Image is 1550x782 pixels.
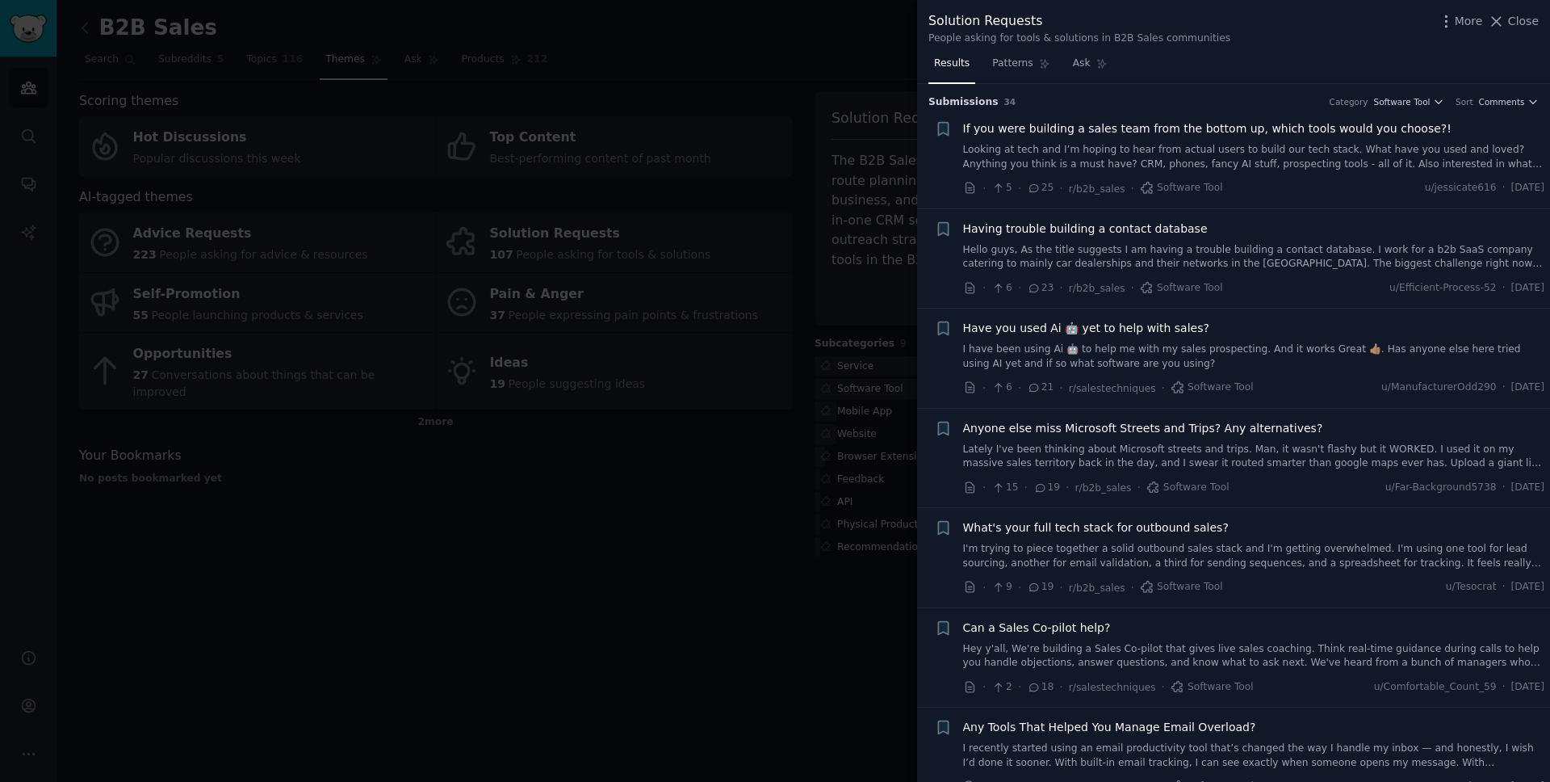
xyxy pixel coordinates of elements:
[1511,380,1544,395] span: [DATE]
[1131,280,1134,296] span: ·
[982,280,986,296] span: ·
[963,542,1545,570] a: I'm trying to piece together a solid outbound sales stack and I'm getting overwhelmed. I'm using ...
[1018,380,1021,397] span: ·
[1018,579,1021,596] span: ·
[982,679,986,696] span: ·
[1502,481,1506,495] span: ·
[1385,481,1497,495] span: u/Far-Background5738
[1069,183,1125,195] span: r/b2b_sales
[991,481,1018,495] span: 15
[1075,482,1132,494] span: r/b2b_sales
[928,11,1230,32] div: Solution Requests
[991,281,1012,296] span: 6
[1511,680,1544,695] span: [DATE]
[992,57,1033,71] span: Patterns
[982,579,986,596] span: ·
[1171,680,1254,695] span: Software Tool
[963,719,1256,736] a: Any Tools That Helped You Manage Email Overload?
[1162,380,1165,397] span: ·
[1511,481,1544,495] span: [DATE]
[1374,96,1445,107] button: Software Tool
[1508,13,1539,30] span: Close
[1004,97,1016,107] span: 34
[1027,181,1054,195] span: 25
[1502,281,1506,296] span: ·
[1502,580,1506,595] span: ·
[1069,682,1156,693] span: r/salestechniques
[991,380,1012,395] span: 6
[1018,280,1021,296] span: ·
[963,519,1229,536] a: What's your full tech stack for outbound sales?
[1456,96,1473,107] div: Sort
[1381,380,1497,395] span: u/ManufacturerOdd290
[963,620,1111,637] a: Can a Sales Co-pilot help?
[963,221,1208,238] a: Having trouble building a contact database
[1446,580,1497,595] span: u/Tesocrat
[982,479,986,496] span: ·
[1059,380,1062,397] span: ·
[1066,479,1069,496] span: ·
[1059,180,1062,197] span: ·
[1374,680,1497,695] span: u/Comfortable_Count_59
[1502,181,1506,195] span: ·
[1059,579,1062,596] span: ·
[1024,479,1028,496] span: ·
[1502,680,1506,695] span: ·
[991,680,1012,695] span: 2
[963,343,1545,371] a: I have been using Ai 🤖 to help me with my sales prospecting. And it works Great 👍🏽. Has anyone el...
[963,642,1545,671] a: Hey y'all, We're building a Sales Co-pilot that gives live sales coaching. Think real-time guidan...
[1511,181,1544,195] span: [DATE]
[1488,13,1539,30] button: Close
[1455,13,1483,30] span: More
[1027,580,1054,595] span: 19
[1389,281,1497,296] span: u/Efficient-Process-52
[1438,13,1483,30] button: More
[1131,579,1134,596] span: ·
[963,143,1545,171] a: Looking at tech and I’m hoping to hear from actual users to build our tech stack. What have you u...
[1027,380,1054,395] span: 21
[963,443,1545,471] a: Lately I've been thinking about Microsoft streets and trips. Man, it wasn't flashy but it WORKED....
[928,95,999,110] span: Submission s
[1018,180,1021,197] span: ·
[928,32,1230,46] div: People asking for tools & solutions in B2B Sales communities
[1146,481,1230,495] span: Software Tool
[1059,280,1062,296] span: ·
[963,742,1545,770] a: I recently started using an email productivity tool that’s changed the way I handle my inbox — an...
[1059,679,1062,696] span: ·
[1069,383,1156,394] span: r/salestechniques
[1027,281,1054,296] span: 23
[1479,96,1539,107] button: Comments
[1067,51,1113,84] a: Ask
[1162,679,1165,696] span: ·
[1502,380,1506,395] span: ·
[1140,181,1223,195] span: Software Tool
[1140,580,1223,595] span: Software Tool
[1131,180,1134,197] span: ·
[1027,680,1054,695] span: 18
[1479,96,1525,107] span: Comments
[963,120,1452,137] a: If you were building a sales team from the bottom up, which tools would you choose?!
[1073,57,1091,71] span: Ask
[1033,481,1060,495] span: 19
[1171,380,1254,395] span: Software Tool
[934,57,970,71] span: Results
[1069,283,1125,294] span: r/b2b_sales
[982,380,986,397] span: ·
[963,320,1209,337] a: Have you used Ai 🤖 yet to help with sales?
[987,51,1055,84] a: Patterns
[982,180,986,197] span: ·
[991,580,1012,595] span: 9
[1140,281,1223,296] span: Software Tool
[1069,582,1125,594] span: r/b2b_sales
[1330,96,1368,107] div: Category
[1137,479,1140,496] span: ·
[963,420,1323,437] a: Anyone else miss Microsoft Streets and Trips? Any alternatives?
[1425,181,1497,195] span: u/jessicate616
